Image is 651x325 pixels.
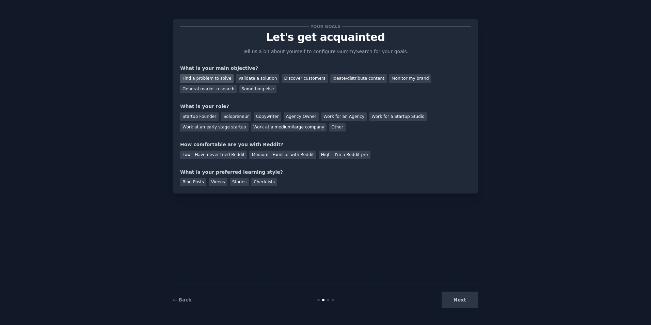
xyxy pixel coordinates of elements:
p: Tell us a bit about yourself to configure GummySearch for your goals. [240,48,411,55]
div: Discover customers [282,74,328,83]
div: How comfortable are you with Reddit? [180,141,471,148]
div: Agency Owner [284,112,319,121]
div: Find a problem to solve [180,74,234,83]
div: Other [329,123,346,132]
div: General market research [180,85,237,94]
div: Work at a medium/large company [251,123,327,132]
div: Solopreneur [221,112,251,121]
div: Medium - Familiar with Reddit [249,151,316,159]
div: Low - Have never tried Reddit [180,151,247,159]
div: Blog Posts [180,178,206,187]
div: Startup Founder [180,112,219,121]
div: Ideate/distribute content [330,74,387,83]
div: High - I'm a Reddit pro [319,151,370,159]
div: Checklists [251,178,277,187]
div: Work for a Startup Studio [369,112,427,121]
div: What is your preferred learning style? [180,169,471,176]
div: Copywriter [254,112,281,121]
div: Work for an Agency [321,112,367,121]
div: Videos [209,178,227,187]
div: What is your main objective? [180,65,471,72]
span: Your goals [309,23,342,30]
div: Something else [239,85,276,94]
div: What is your role? [180,103,471,110]
div: Stories [230,178,249,187]
div: Monitor my brand [389,74,431,83]
div: Validate a solution [236,74,279,83]
a: ← Back [173,297,191,303]
p: Let's get acquainted [180,31,471,43]
div: Work at an early stage startup [180,123,249,132]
